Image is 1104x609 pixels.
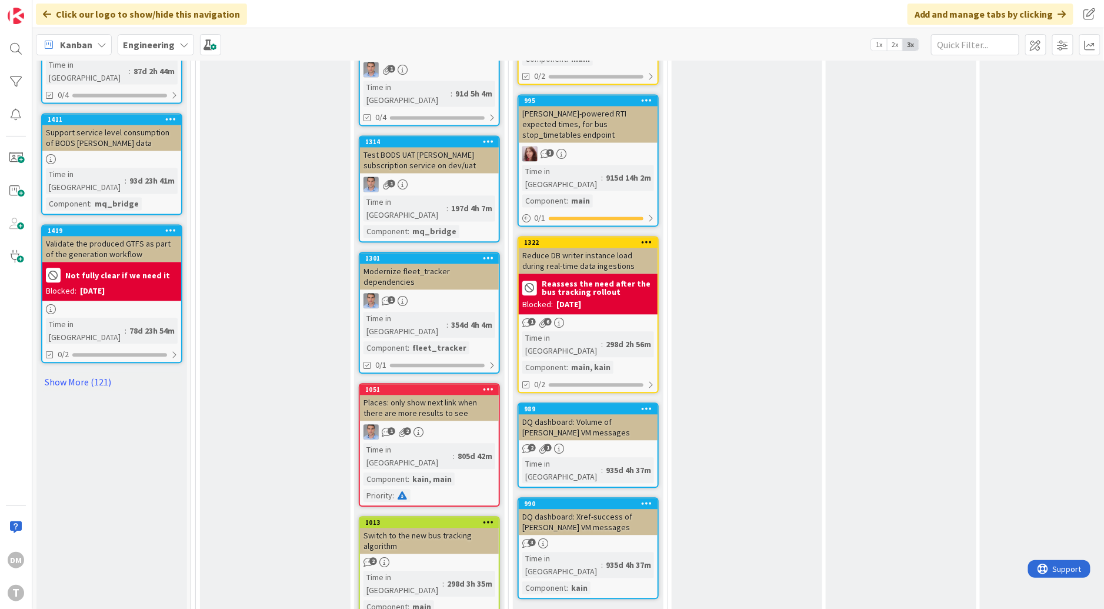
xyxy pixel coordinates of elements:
div: 0/1 [519,211,658,226]
div: LD [360,425,499,440]
div: 1411 [48,116,181,124]
div: 1051 [365,386,499,394]
div: Time in [GEOGRAPHIC_DATA] [363,196,446,222]
div: Time in [GEOGRAPHIC_DATA] [522,332,601,358]
div: Blocked: [46,285,76,298]
div: kain, main [409,473,455,486]
div: Component [363,342,408,355]
span: : [408,342,409,355]
img: Visit kanbanzone.com [8,8,24,24]
div: 1322Reduce DB writer instance load during real-time data ingestions [519,238,658,274]
div: kain [568,582,591,595]
span: 1 [388,180,395,188]
div: 1301 [365,255,499,263]
div: Support service level consumption of BODS [PERSON_NAME] data [42,125,181,151]
div: Time in [GEOGRAPHIC_DATA] [363,312,446,338]
div: 93d 23h 41m [126,175,178,188]
div: Validate the produced GTFS as part of the generation workflow [42,237,181,262]
b: Engineering [123,39,175,51]
span: 0/2 [534,379,545,391]
div: 990DQ dashboard: Xref-success of [PERSON_NAME] VM messages [519,499,658,535]
div: 1419Validate the produced GTFS as part of the generation workflow [42,226,181,262]
span: 1x [871,39,887,51]
span: : [566,582,568,595]
div: Time in [GEOGRAPHIC_DATA] [522,458,601,484]
span: : [446,319,448,332]
span: 3 [546,149,554,157]
div: 1314 [365,138,499,147]
span: 1 [388,428,395,435]
div: LD [360,62,499,78]
div: 990 [524,500,658,508]
div: 1419 [48,227,181,235]
span: : [408,473,409,486]
div: Time in [GEOGRAPHIC_DATA] [522,165,601,191]
div: 935d 4h 37m [603,464,654,477]
div: 78d 23h 54m [126,325,178,338]
span: 2 [528,444,536,452]
div: 298d 2h 56m [603,338,654,351]
span: 0/2 [534,71,545,83]
span: 6 [544,318,552,326]
span: : [451,88,452,101]
span: : [601,172,603,185]
span: 0/2 [58,349,69,361]
div: 989DQ dashboard: Volume of [PERSON_NAME] VM messages [519,404,658,441]
div: Modernize fleet_tracker dependencies [360,264,499,290]
img: LD [363,294,379,309]
span: 1 [528,318,536,326]
span: : [601,464,603,477]
div: Component [363,225,408,238]
span: 3 [528,539,536,547]
div: T [8,585,24,601]
div: 1419 [42,226,181,237]
div: 990 [519,499,658,510]
div: 1301Modernize fleet_tracker dependencies [360,254,499,290]
div: mq_bridge [409,225,459,238]
span: : [125,175,126,188]
div: 915d 14h 2m [603,172,654,185]
div: [DATE] [556,299,581,311]
span: : [566,195,568,208]
div: LD [360,294,499,309]
span: 1 [388,297,395,304]
span: 2 [403,428,411,435]
div: Component [522,582,566,595]
div: fleet_tracker [409,342,469,355]
div: 1411 [42,115,181,125]
span: 2 [369,558,377,565]
span: : [408,225,409,238]
div: 989 [524,405,658,414]
span: 2x [887,39,903,51]
div: 935d 4h 37m [603,559,654,572]
div: Reduce DB writer instance load during real-time data ingestions [519,248,658,274]
div: Switch to the new bus tracking algorithm [360,528,499,554]
span: : [392,490,394,502]
div: Component [363,473,408,486]
span: 0 / 1 [534,212,545,225]
span: : [601,338,603,351]
img: LD [363,177,379,192]
div: 1051Places: only show next link when there are more results to see [360,385,499,421]
div: Test BODS UAT [PERSON_NAME] subscription service on dev/uat [360,148,499,174]
div: [DATE] [80,285,105,298]
div: 805d 42m [455,450,495,463]
div: main, kain [568,361,613,374]
div: Add and manage tabs by clicking [908,4,1073,25]
div: 1322 [524,239,658,247]
b: Reassess the need after the bus tracking rollout [542,280,654,297]
div: 995 [519,96,658,107]
div: Time in [GEOGRAPHIC_DATA] [363,444,453,470]
div: Click our logo to show/hide this navigation [36,4,247,25]
div: Time in [GEOGRAPHIC_DATA] [363,571,442,597]
a: Show More (121) [41,373,182,392]
div: Component [46,198,90,211]
span: : [453,450,455,463]
div: mq_bridge [92,198,142,211]
div: 91d 5h 4m [452,88,495,101]
span: : [90,198,92,211]
img: KS [522,147,538,162]
span: : [601,559,603,572]
div: 1301 [360,254,499,264]
div: 995 [524,97,658,105]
